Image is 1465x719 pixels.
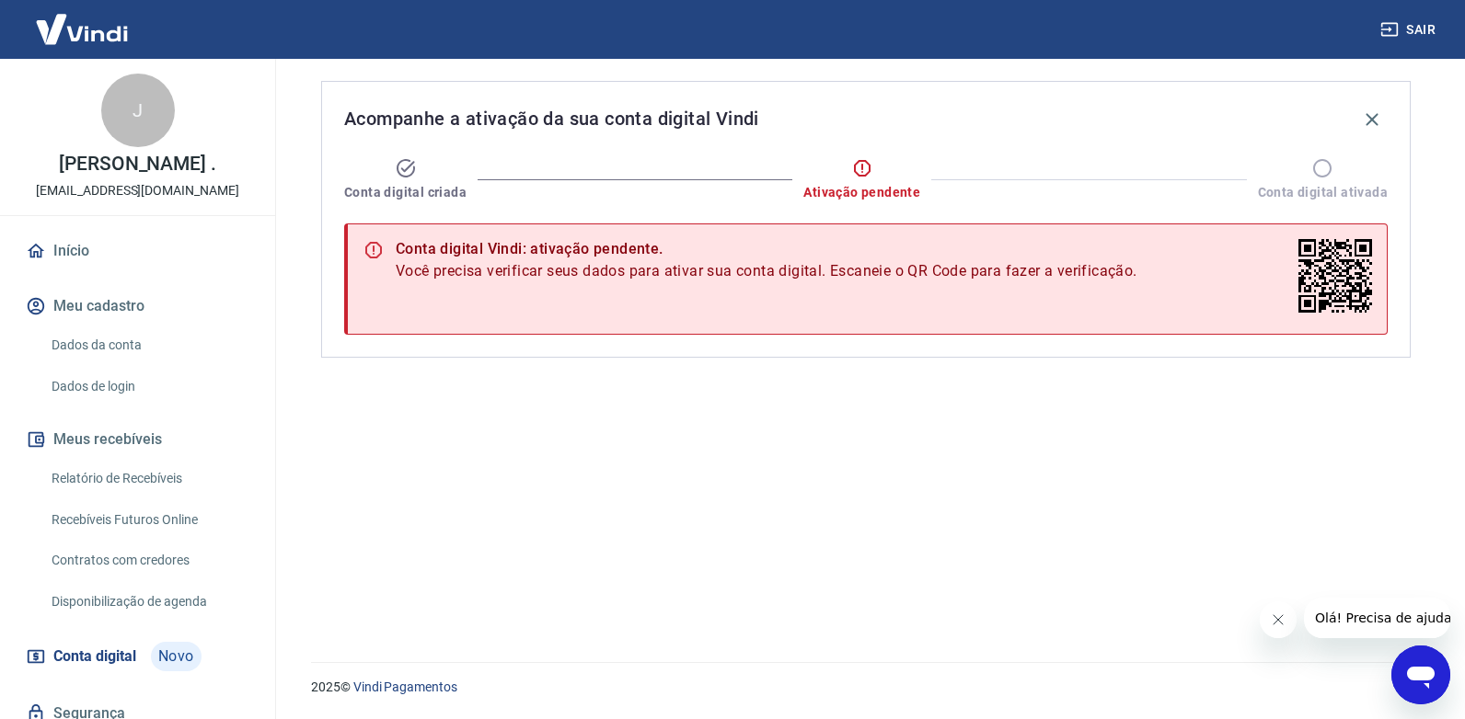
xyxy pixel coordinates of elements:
[101,74,175,147] div: J
[311,678,1421,697] p: 2025 ©
[1377,13,1443,47] button: Sair
[22,419,253,460] button: Meus recebíveis
[22,1,142,57] img: Vindi
[1391,645,1450,704] iframe: Botão para abrir a janela de mensagens
[151,642,202,671] span: Novo
[22,286,253,326] button: Meu cadastro
[1304,598,1450,638] iframe: Mensagem da empresa
[53,644,136,669] span: Conta digital
[1260,601,1297,638] iframe: Fechar mensagem
[396,238,1137,260] div: Conta digital Vindi: ativação pendente.
[44,542,253,579] a: Contratos com credores
[59,154,216,174] p: [PERSON_NAME] .
[22,634,253,679] a: Conta digitalNovo
[344,183,467,201] span: Conta digital criada
[396,260,1137,282] span: Você precisa verificar seus dados para ativar sua conta digital. Escaneie o QR Code para fazer a ...
[353,679,457,694] a: Vindi Pagamentos
[44,583,253,621] a: Disponibilização de agenda
[44,326,253,364] a: Dados da conta
[44,368,253,405] a: Dados de login
[1258,183,1388,201] span: Conta digital ativada
[803,183,920,201] span: Ativação pendente
[36,181,239,200] p: [EMAIL_ADDRESS][DOMAIN_NAME]
[11,13,155,28] span: Olá! Precisa de ajuda?
[344,104,759,133] span: Acompanhe a ativação da sua conta digital Vindi
[44,460,253,497] a: Relatório de Recebíveis
[44,501,253,539] a: Recebíveis Futuros Online
[22,231,253,271] a: Início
